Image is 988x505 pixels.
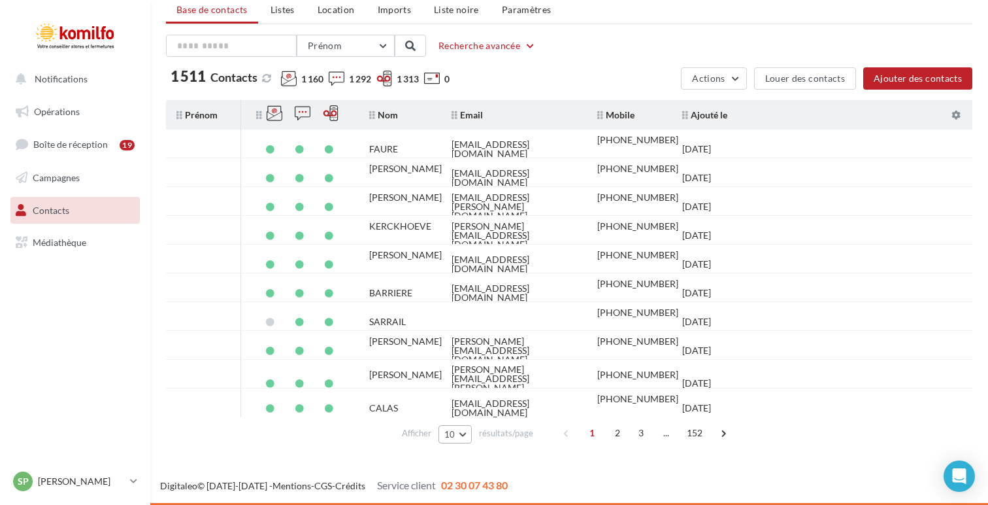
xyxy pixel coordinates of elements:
[682,173,711,183] div: [DATE]
[314,480,332,491] a: CGS
[452,365,576,402] div: [PERSON_NAME][EMAIL_ADDRESS][PERSON_NAME][DOMAIN_NAME]
[369,251,442,260] div: [PERSON_NAME]
[160,480,197,491] a: Digitaleo
[452,284,576,302] div: [EMAIL_ADDRESS][DOMAIN_NAME]
[171,69,206,84] span: 1 511
[378,4,411,15] span: Imports
[210,70,257,84] span: Contacts
[433,38,541,54] button: Recherche avancée
[682,202,711,211] div: [DATE]
[176,109,218,120] span: Prénom
[597,279,678,288] div: [PHONE_NUMBER]
[502,4,552,15] span: Paramètres
[8,130,142,158] a: Boîte de réception19
[444,73,450,86] span: 0
[8,229,142,256] a: Médiathèque
[318,4,355,15] span: Location
[377,479,436,491] span: Service client
[33,204,69,215] span: Contacts
[434,4,479,15] span: Liste noire
[8,98,142,126] a: Opérations
[18,475,29,488] span: SP
[452,222,576,249] div: [PERSON_NAME][EMAIL_ADDRESS][DOMAIN_NAME]
[444,429,455,440] span: 10
[8,65,137,93] button: Notifications
[452,169,576,187] div: [EMAIL_ADDRESS][DOMAIN_NAME]
[682,231,711,240] div: [DATE]
[452,140,576,158] div: [EMAIL_ADDRESS][DOMAIN_NAME]
[863,67,972,90] button: Ajouter des contacts
[754,67,856,90] button: Louer des contacts
[297,35,395,57] button: Prénom
[369,317,406,326] div: SARRAIL
[631,423,651,444] span: 3
[681,67,746,90] button: Actions
[597,135,678,145] div: [PHONE_NUMBER]
[369,145,398,154] div: FAURE
[369,370,442,379] div: [PERSON_NAME]
[397,73,419,86] span: 1 313
[597,164,678,173] div: [PHONE_NUMBER]
[682,260,711,269] div: [DATE]
[682,423,708,444] span: 152
[597,370,678,379] div: [PHONE_NUMBER]
[8,164,142,192] a: Campagnes
[452,193,576,220] div: [EMAIL_ADDRESS][PERSON_NAME][DOMAIN_NAME]
[597,394,678,404] div: [PHONE_NUMBER]
[8,197,142,224] a: Contacts
[369,222,431,231] div: KERCKHOEVE
[271,4,295,15] span: Listes
[369,109,398,120] span: Nom
[452,399,576,417] div: [EMAIL_ADDRESS][DOMAIN_NAME]
[369,164,442,173] div: [PERSON_NAME]
[301,73,323,86] span: 1 160
[369,193,442,202] div: [PERSON_NAME]
[682,288,711,298] div: [DATE]
[682,404,711,413] div: [DATE]
[369,404,398,413] div: CALAS
[682,145,711,154] div: [DATE]
[369,288,412,298] div: BARRIERE
[682,379,711,388] div: [DATE]
[597,308,678,317] div: [PHONE_NUMBER]
[402,427,431,440] span: Afficher
[441,479,508,491] span: 02 30 07 43 80
[438,425,472,444] button: 10
[597,251,678,260] div: [PHONE_NUMBER]
[607,423,628,444] span: 2
[597,222,678,231] div: [PHONE_NUMBER]
[682,346,711,355] div: [DATE]
[33,139,108,150] span: Boîte de réception
[120,140,135,150] div: 19
[944,461,975,492] div: Open Intercom Messenger
[10,469,140,494] a: SP [PERSON_NAME]
[335,480,365,491] a: Crédits
[692,73,725,84] span: Actions
[597,337,678,346] div: [PHONE_NUMBER]
[682,317,711,326] div: [DATE]
[582,423,602,444] span: 1
[308,40,342,51] span: Prénom
[452,337,576,364] div: [PERSON_NAME][EMAIL_ADDRESS][DOMAIN_NAME]
[272,480,311,491] a: Mentions
[35,73,88,84] span: Notifications
[369,337,442,346] div: [PERSON_NAME]
[452,109,483,120] span: Email
[682,109,727,120] span: Ajouté le
[349,73,371,86] span: 1 292
[597,193,678,202] div: [PHONE_NUMBER]
[597,109,634,120] span: Mobile
[452,255,576,273] div: [EMAIL_ADDRESS][DOMAIN_NAME]
[33,237,86,248] span: Médiathèque
[33,172,80,183] span: Campagnes
[38,475,125,488] p: [PERSON_NAME]
[656,423,677,444] span: ...
[479,427,533,440] span: résultats/page
[34,106,80,117] span: Opérations
[160,480,508,491] span: © [DATE]-[DATE] - - -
